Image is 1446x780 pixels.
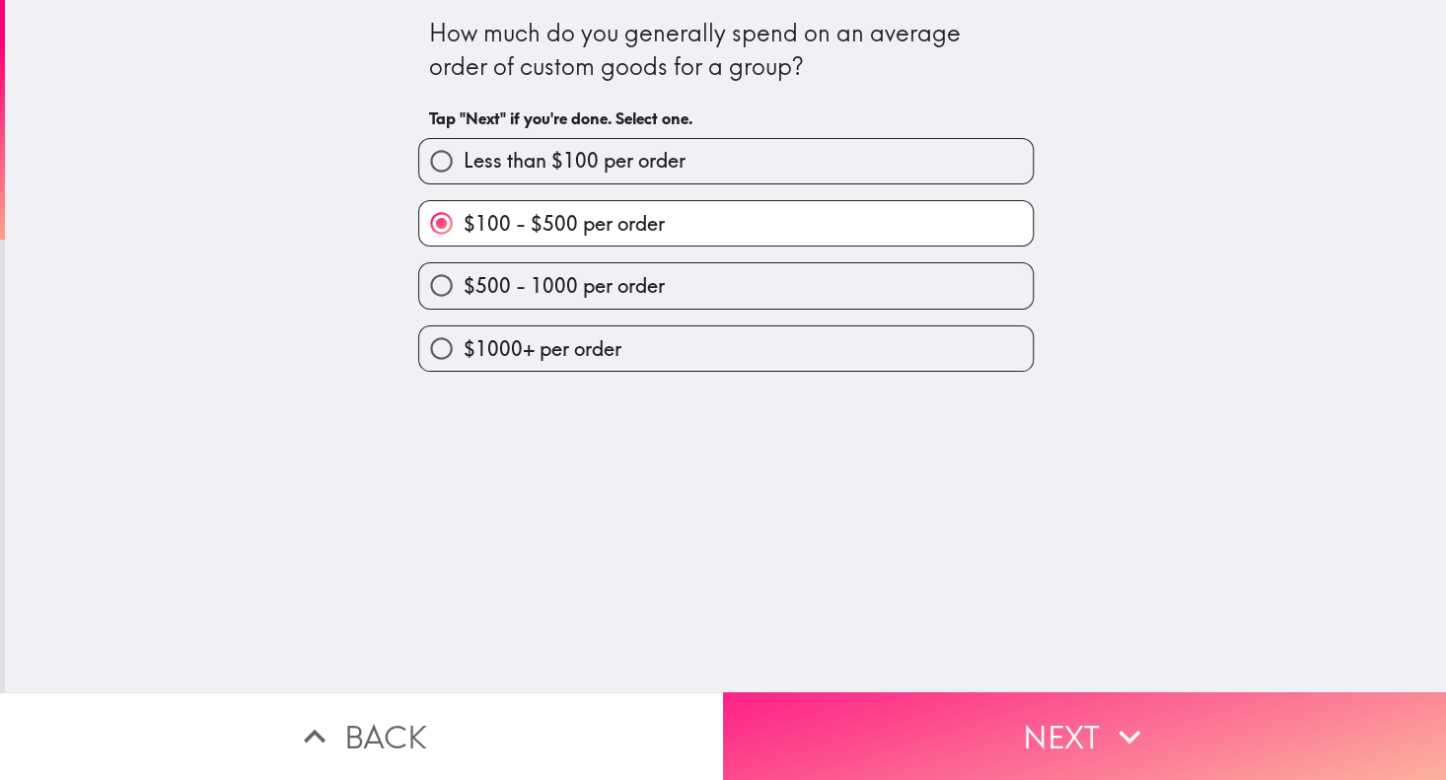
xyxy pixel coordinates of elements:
[464,272,665,300] span: $500 - 1000 per order
[429,107,1023,129] h6: Tap "Next" if you're done. Select one.
[419,326,1033,371] button: $1000+ per order
[723,692,1446,780] button: Next
[464,335,621,363] span: $1000+ per order
[464,210,665,238] span: $100 - $500 per order
[429,17,1023,83] div: How much do you generally spend on an average order of custom goods for a group?
[464,147,686,175] span: Less than $100 per order
[419,139,1033,183] button: Less than $100 per order
[419,201,1033,246] button: $100 - $500 per order
[419,263,1033,308] button: $500 - 1000 per order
